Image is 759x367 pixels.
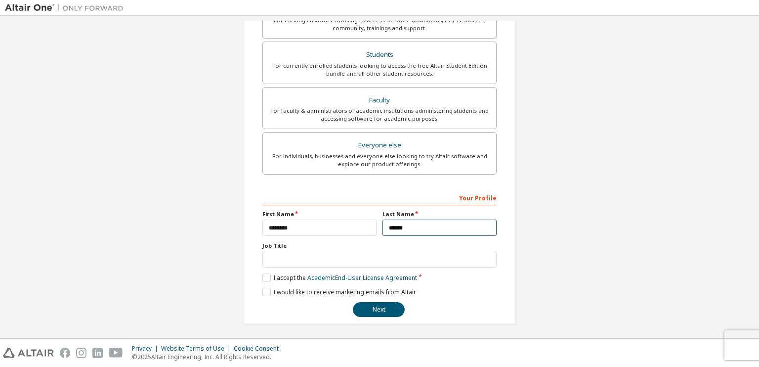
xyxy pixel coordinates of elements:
div: For individuals, businesses and everyone else looking to try Altair software and explore our prod... [269,152,490,168]
label: First Name [262,210,377,218]
label: I accept the [262,274,417,282]
div: Your Profile [262,189,497,205]
div: Website Terms of Use [161,345,234,353]
label: Job Title [262,242,497,250]
label: I would like to receive marketing emails from Altair [262,288,416,296]
img: youtube.svg [109,348,123,358]
button: Next [353,302,405,317]
img: instagram.svg [76,348,86,358]
p: © 2025 Altair Engineering, Inc. All Rights Reserved. [132,353,285,361]
img: linkedin.svg [92,348,103,358]
img: altair_logo.svg [3,348,54,358]
div: Faculty [269,93,490,107]
div: Cookie Consent [234,345,285,353]
div: Students [269,48,490,62]
div: For currently enrolled students looking to access the free Altair Student Edition bundle and all ... [269,62,490,78]
div: Everyone else [269,138,490,152]
label: Last Name [382,210,497,218]
a: Academic End-User License Agreement [307,274,417,282]
img: Altair One [5,3,128,13]
div: For existing customers looking to access software downloads, HPC resources, community, trainings ... [269,16,490,32]
div: For faculty & administrators of academic institutions administering students and accessing softwa... [269,107,490,123]
div: Privacy [132,345,161,353]
img: facebook.svg [60,348,70,358]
